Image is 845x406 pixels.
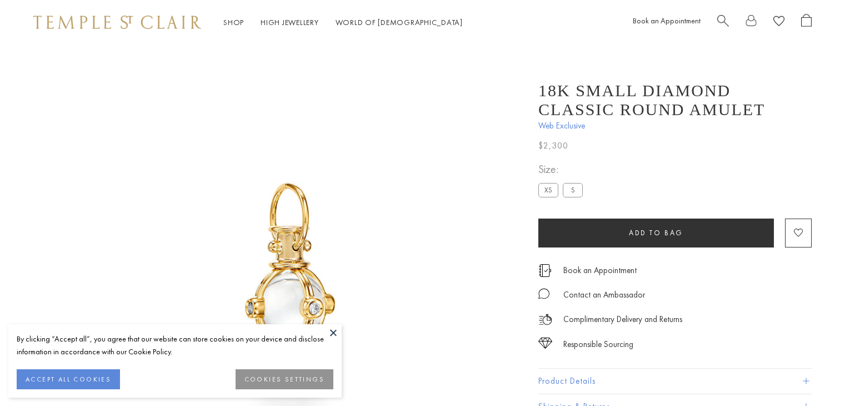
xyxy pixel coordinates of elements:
h1: 18K Small Diamond Classic Round Amulet [538,81,812,119]
p: Complimentary Delivery and Returns [563,313,682,326]
img: icon_sourcing.svg [538,338,552,349]
button: ACCEPT ALL COOKIES [17,369,120,389]
span: Add to bag [629,228,683,237]
label: S [563,183,583,197]
a: Open Shopping Bag [801,14,812,31]
iframe: Gorgias live chat messenger [789,354,834,395]
a: Search [717,14,729,31]
img: MessageIcon-01_2.svg [538,288,549,299]
a: High JewelleryHigh Jewellery [261,17,319,27]
nav: Main navigation [223,16,463,29]
img: icon_delivery.svg [538,313,552,326]
a: View Wishlist [773,14,784,31]
span: Web Exclusive [538,119,812,133]
button: COOKIES SETTINGS [236,369,333,389]
a: ShopShop [223,17,244,27]
img: icon_appointment.svg [538,264,552,277]
div: Responsible Sourcing [563,338,633,351]
a: World of [DEMOGRAPHIC_DATA]World of [DEMOGRAPHIC_DATA] [336,17,463,27]
a: Book an Appointment [563,264,637,276]
label: XS [538,183,558,197]
button: Product Details [538,369,812,394]
span: $2,300 [538,138,568,153]
a: Book an Appointment [633,16,701,26]
img: Temple St. Clair [33,16,201,29]
span: Size: [538,160,587,179]
div: Contact an Ambassador [563,288,645,302]
button: Add to bag [538,219,774,247]
div: By clicking “Accept all”, you agree that our website can store cookies on your device and disclos... [17,333,333,358]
